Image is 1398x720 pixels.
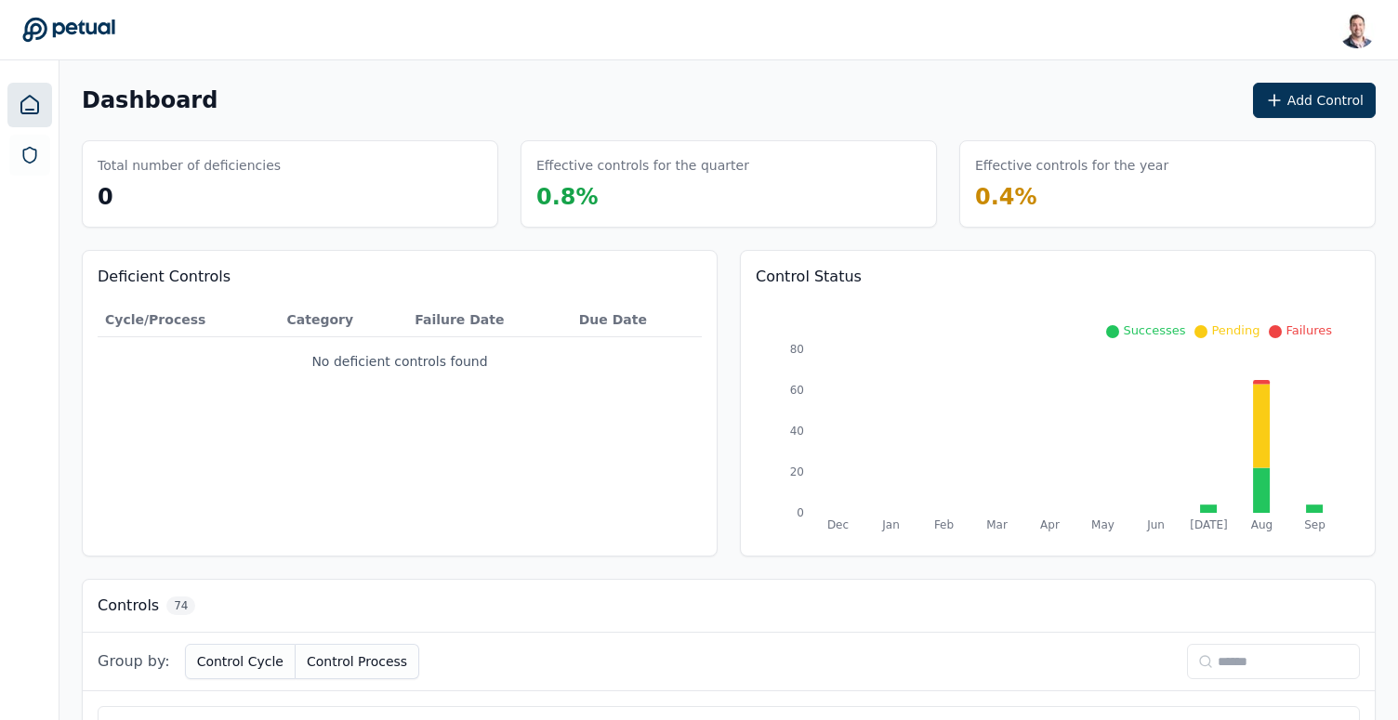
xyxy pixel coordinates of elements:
tspan: 60 [790,384,804,397]
img: Snir Kodesh [1339,11,1376,48]
tspan: 40 [790,425,804,438]
tspan: 80 [790,343,804,356]
tspan: Feb [934,518,954,531]
tspan: Mar [986,518,1008,531]
button: Control Cycle [185,644,296,679]
h1: Dashboard [82,85,218,115]
h3: Controls [98,595,159,617]
a: Dashboard [7,83,52,127]
span: 0.4 % [975,184,1037,210]
tspan: Dec [827,518,849,531]
span: Failures [1286,323,1332,337]
tspan: Jun [1146,518,1165,531]
tspan: Sep [1304,518,1325,531]
h3: Total number of deficiencies [98,156,281,175]
a: SOC 1 Reports [9,135,50,176]
span: 0 [98,184,113,210]
a: Go to Dashboard [22,17,115,43]
tspan: 0 [797,506,804,519]
h3: Deficient Controls [98,266,702,288]
tspan: Jan [881,518,900,531]
tspan: Aug [1251,518,1273,531]
tspan: 20 [790,465,804,478]
th: Failure Date [407,303,572,337]
h3: Control Status [756,266,1360,288]
h3: Effective controls for the quarter [536,156,749,175]
td: No deficient controls found [98,337,702,386]
button: Add Control [1253,83,1376,118]
span: 74 [166,596,195,615]
span: 0.8 % [536,184,599,210]
th: Due Date [572,303,702,337]
span: Successes [1123,323,1185,337]
span: Group by: [98,650,170,673]
th: Cycle/Process [98,303,280,337]
button: Control Process [296,644,419,679]
h3: Effective controls for the year [975,156,1168,175]
span: Pending [1211,323,1260,337]
tspan: May [1091,518,1114,531]
th: Category [280,303,408,337]
tspan: Apr [1040,518,1060,531]
tspan: [DATE] [1190,518,1228,531]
